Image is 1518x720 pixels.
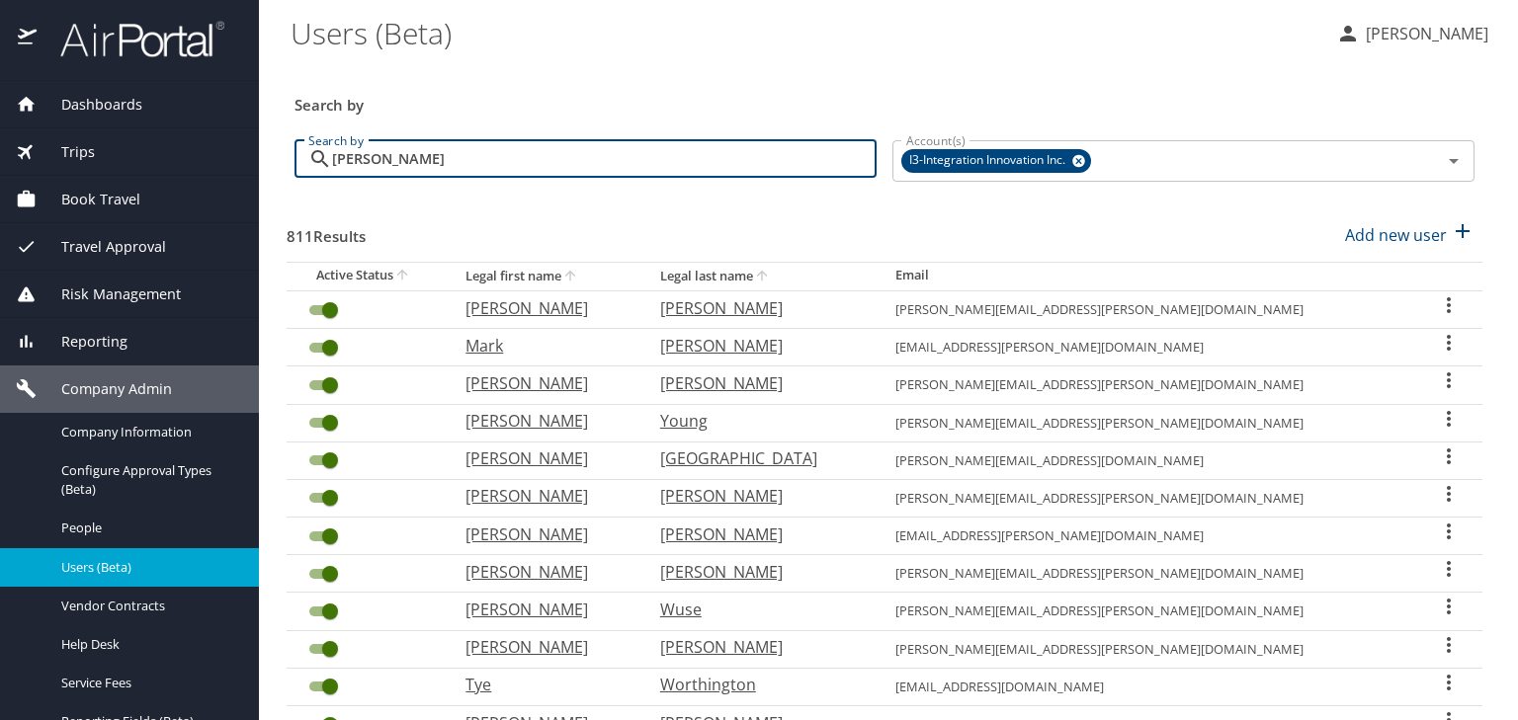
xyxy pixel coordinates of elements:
td: [PERSON_NAME][EMAIL_ADDRESS][PERSON_NAME][DOMAIN_NAME] [880,555,1416,593]
th: Legal first name [450,262,643,290]
p: [PERSON_NAME] [465,635,620,659]
input: Search by name or email [332,140,877,178]
button: Add new user [1337,213,1482,257]
p: Wuse [660,598,856,621]
td: [PERSON_NAME][EMAIL_ADDRESS][PERSON_NAME][DOMAIN_NAME] [880,404,1416,441]
img: airportal-logo.png [39,20,224,58]
p: [PERSON_NAME] [465,371,620,395]
p: [PERSON_NAME] [660,296,856,320]
td: [PERSON_NAME][EMAIL_ADDRESS][PERSON_NAME][DOMAIN_NAME] [880,630,1416,668]
td: [PERSON_NAME][EMAIL_ADDRESS][PERSON_NAME][DOMAIN_NAME] [880,593,1416,630]
p: Add new user [1345,223,1447,247]
span: Reporting [37,331,127,353]
button: Open [1440,147,1468,175]
th: Legal last name [644,262,880,290]
button: sort [753,268,773,286]
div: I3-Integration Innovation Inc. [901,149,1091,173]
span: I3-Integration Innovation Inc. [901,150,1077,171]
span: Book Travel [37,189,140,210]
p: [PERSON_NAME] [465,522,620,546]
td: [PERSON_NAME][EMAIL_ADDRESS][PERSON_NAME][DOMAIN_NAME] [880,366,1416,404]
span: Help Desk [61,635,235,654]
p: [PERSON_NAME] [465,296,620,320]
p: [PERSON_NAME] [660,334,856,358]
td: [EMAIL_ADDRESS][PERSON_NAME][DOMAIN_NAME] [880,329,1416,366]
td: [PERSON_NAME][EMAIL_ADDRESS][PERSON_NAME][DOMAIN_NAME] [880,290,1416,328]
p: [PERSON_NAME] [1360,22,1488,45]
span: Vendor Contracts [61,597,235,615]
td: [EMAIL_ADDRESS][PERSON_NAME][DOMAIN_NAME] [880,518,1416,555]
p: Tye [465,673,620,696]
td: [EMAIL_ADDRESS][DOMAIN_NAME] [880,668,1416,705]
button: [PERSON_NAME] [1328,16,1496,51]
p: [PERSON_NAME] [660,371,856,395]
p: [PERSON_NAME] [465,560,620,584]
p: [PERSON_NAME] [660,635,856,659]
span: Travel Approval [37,236,166,258]
span: Dashboards [37,94,142,116]
td: [PERSON_NAME][EMAIL_ADDRESS][PERSON_NAME][DOMAIN_NAME] [880,479,1416,517]
p: [PERSON_NAME] [465,446,620,470]
span: Risk Management [37,283,181,305]
p: [GEOGRAPHIC_DATA] [660,446,856,470]
p: Young [660,409,856,433]
span: Configure Approval Types (Beta) [61,461,235,499]
p: [PERSON_NAME] [660,560,856,584]
td: [PERSON_NAME][EMAIL_ADDRESS][DOMAIN_NAME] [880,441,1416,479]
p: [PERSON_NAME] [465,409,620,433]
img: icon-airportal.png [18,20,39,58]
p: Worthington [660,673,856,696]
span: Company Information [61,423,235,441]
span: People [61,519,235,537]
span: Trips [37,141,95,163]
h3: Search by [295,82,1475,117]
span: Users (Beta) [61,558,235,577]
p: Mark [465,334,620,358]
th: Active Status [287,262,450,290]
p: [PERSON_NAME] [465,484,620,508]
p: [PERSON_NAME] [465,598,620,621]
span: Service Fees [61,674,235,692]
span: Company Admin [37,378,172,400]
th: Email [880,262,1416,290]
h3: 811 Results [287,213,366,248]
button: sort [561,268,581,286]
button: sort [393,267,413,285]
p: [PERSON_NAME] [660,484,856,508]
p: [PERSON_NAME] [660,522,856,546]
h1: Users (Beta) [291,2,1320,63]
